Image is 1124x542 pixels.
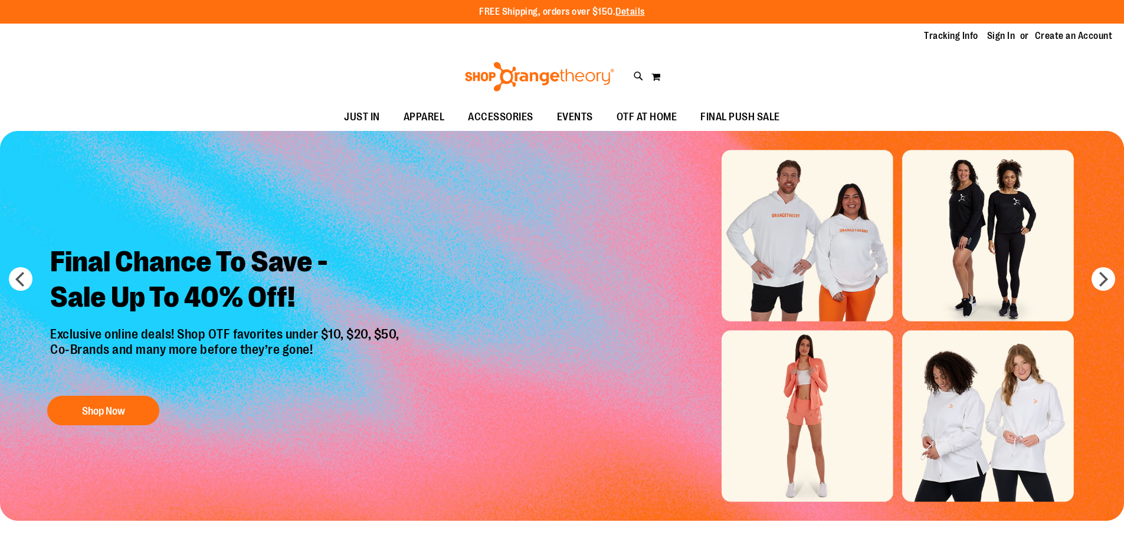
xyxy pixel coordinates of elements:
button: prev [9,267,32,291]
p: Exclusive online deals! Shop OTF favorites under $10, $20, $50, Co-Brands and many more before th... [41,327,411,385]
span: JUST IN [344,104,380,130]
h2: Final Chance To Save - Sale Up To 40% Off! [41,235,411,327]
span: EVENTS [557,104,593,130]
a: JUST IN [332,104,392,131]
p: FREE Shipping, orders over $150. [479,5,645,19]
a: OTF AT HOME [605,104,689,131]
a: APPAREL [392,104,457,131]
span: FINAL PUSH SALE [700,104,780,130]
span: OTF AT HOME [617,104,677,130]
a: Create an Account [1035,29,1113,42]
button: Shop Now [47,396,159,425]
button: next [1092,267,1115,291]
span: ACCESSORIES [468,104,533,130]
a: Tracking Info [924,29,978,42]
img: Shop Orangetheory [463,62,616,91]
a: FINAL PUSH SALE [689,104,792,131]
a: EVENTS [545,104,605,131]
a: ACCESSORIES [456,104,545,131]
span: APPAREL [404,104,445,130]
a: Details [615,6,645,17]
a: Sign In [987,29,1015,42]
a: Final Chance To Save -Sale Up To 40% Off! Exclusive online deals! Shop OTF favorites under $10, $... [41,235,411,432]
